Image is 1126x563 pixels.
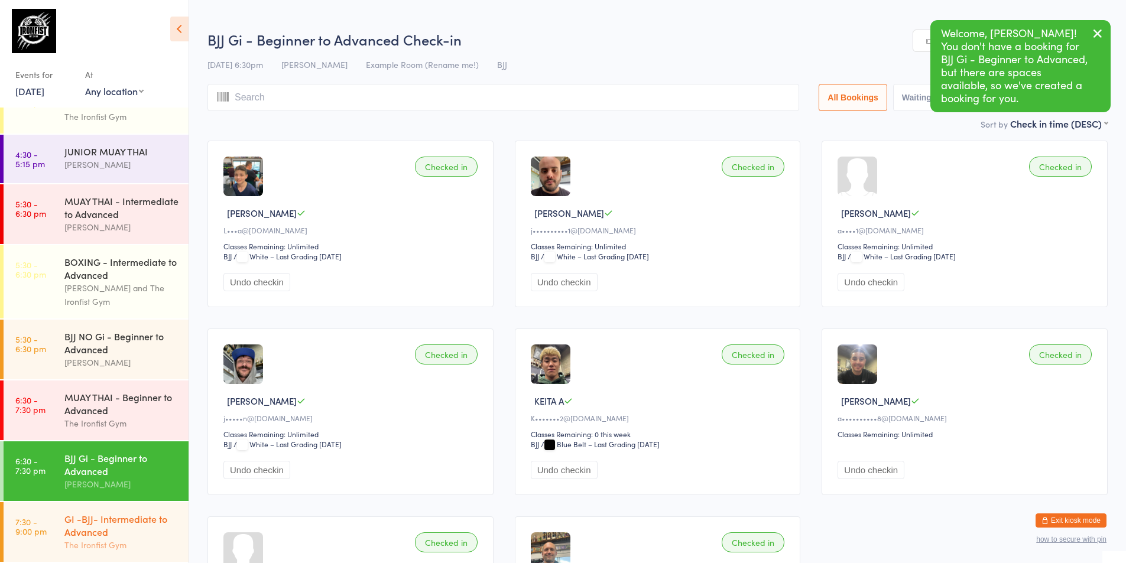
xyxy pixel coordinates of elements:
a: 7:30 -9:00 pmGI -BJJ- Intermediate to AdvancedThe Ironfist Gym [4,502,189,562]
div: Classes Remaining: Unlimited [223,241,481,251]
a: 6:30 -7:30 pmBJJ Gi - Beginner to Advanced[PERSON_NAME] [4,441,189,501]
span: / White – Last Grading [DATE] [541,251,649,261]
span: KEITA A [534,395,564,407]
div: MUAY THAI - Intermediate to Advanced [64,194,179,220]
div: Checked in [722,344,784,365]
div: BJJ [531,439,539,449]
div: Checked in [415,532,478,552]
div: BOXING - Intermediate to Advanced [64,255,179,281]
div: Classes Remaining: Unlimited [531,241,788,251]
div: Classes Remaining: Unlimited [223,429,481,439]
div: Checked in [722,157,784,177]
time: 6:30 - 7:30 pm [15,456,46,475]
div: BJJ NO Gi - Beginner to Advanced [64,330,179,356]
div: At [85,65,144,84]
a: 6:30 -7:30 pmMUAY THAI - Beginner to AdvancedThe Ironfist Gym [4,380,189,440]
div: Checked in [1029,157,1092,177]
button: Undo checkin [531,273,598,291]
a: 5:30 -6:30 pmMUAY THAI - Intermediate to Advanced[PERSON_NAME] [4,184,189,244]
span: / White – Last Grading [DATE] [233,251,342,261]
div: Classes Remaining: Unlimited [838,429,1095,439]
a: 5:30 -6:30 pmBOXING - Intermediate to Advanced[PERSON_NAME] and The Ironfist Gym [4,245,189,318]
span: / White – Last Grading [DATE] [848,251,956,261]
div: [PERSON_NAME] [64,356,179,369]
time: 6:30 - 7:30 pm [15,395,46,414]
button: how to secure with pin [1036,535,1106,544]
span: [DATE] 6:30pm [207,58,263,70]
h2: BJJ Gi - Beginner to Advanced Check-in [207,30,1108,49]
div: Checked in [415,157,478,177]
img: image1711312416.png [531,157,570,196]
div: [PERSON_NAME] and The Ironfist Gym [64,281,179,308]
div: MUAY THAI - Beginner to Advanced [64,390,179,416]
div: BJJ [223,439,232,449]
button: Undo checkin [223,461,290,479]
input: Search [207,84,799,111]
button: All Bookings [819,84,887,111]
span: [PERSON_NAME] [841,207,911,219]
time: 4:30 - 5:30 pm [15,89,46,108]
time: 5:30 - 6:30 pm [15,199,46,218]
img: The Ironfist Gym [12,9,56,53]
a: [DATE] [15,84,44,97]
div: Welcome, [PERSON_NAME]! You don't have a booking for BJJ Gi - Beginner to Advanced, but there are... [930,20,1111,112]
div: BJJ Gi - Beginner to Advanced [64,451,179,477]
div: Check in time (DESC) [1010,117,1108,130]
div: a••••••••••8@[DOMAIN_NAME] [838,413,1095,423]
div: j••••••••••1@[DOMAIN_NAME] [531,225,788,235]
span: [PERSON_NAME] [281,58,348,70]
button: Undo checkin [838,461,904,479]
div: Checked in [722,532,784,552]
div: GI -BJJ- Intermediate to Advanced [64,512,179,538]
a: 4:30 -5:15 pmJUNIOR MUAY THAI[PERSON_NAME] [4,135,189,183]
span: BJJ [497,58,507,70]
time: 5:30 - 6:30 pm [15,334,46,353]
span: / Blue Belt – Last Grading [DATE] [541,439,660,449]
button: Undo checkin [531,461,598,479]
a: 5:30 -6:30 pmBJJ NO Gi - Beginner to Advanced[PERSON_NAME] [4,320,189,379]
div: Classes Remaining: Unlimited [838,241,1095,251]
div: [PERSON_NAME] [64,477,179,491]
time: 7:30 - 9:00 pm [15,517,47,536]
div: L•••a@[DOMAIN_NAME] [223,225,481,235]
button: Exit kiosk mode [1036,513,1106,528]
div: BJJ [838,251,846,261]
button: Waiting [893,84,940,111]
div: Any location [85,84,144,97]
div: The Ironfist Gym [64,416,179,430]
div: The Ironfist Gym [64,538,179,552]
button: Undo checkin [838,273,904,291]
div: Checked in [415,344,478,365]
div: Checked in [1029,344,1092,365]
img: image1711338345.png [223,157,263,196]
div: K•••••••2@[DOMAIN_NAME] [531,413,788,423]
img: image1754276822.png [531,344,570,384]
div: j•••••n@[DOMAIN_NAME] [223,413,481,423]
div: BJJ [223,251,232,261]
time: 5:30 - 6:30 pm [15,260,46,279]
span: [PERSON_NAME] [227,395,297,407]
div: The Ironfist Gym [64,110,179,123]
div: [PERSON_NAME] [64,158,179,171]
button: Undo checkin [223,273,290,291]
label: Sort by [981,118,1008,130]
div: JUNIOR MUAY THAI [64,145,179,158]
span: Example Room (Rename me!) [366,58,479,70]
div: Classes Remaining: 0 this week [531,429,788,439]
time: 4:30 - 5:15 pm [15,149,45,168]
div: [PERSON_NAME] [64,220,179,234]
span: / White – Last Grading [DATE] [233,439,342,449]
span: [PERSON_NAME] [534,207,604,219]
img: image1746683297.png [838,344,877,384]
div: a••••1@[DOMAIN_NAME] [838,225,1095,235]
img: image1711316076.png [223,344,263,384]
div: BJJ [531,251,539,261]
div: Events for [15,65,73,84]
span: [PERSON_NAME] [227,207,297,219]
span: [PERSON_NAME] [841,395,911,407]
